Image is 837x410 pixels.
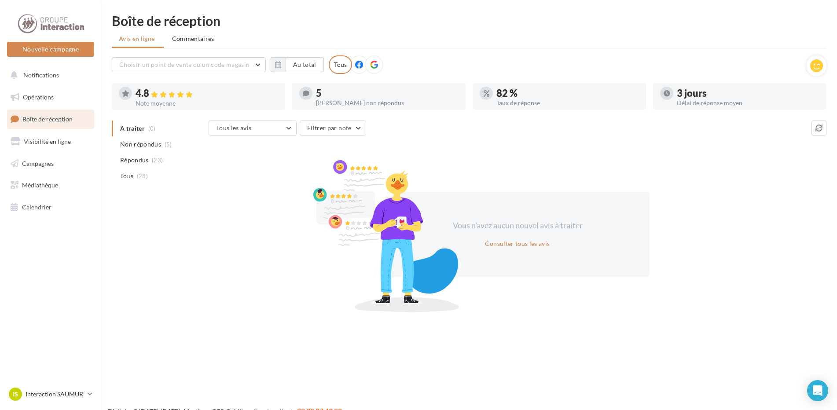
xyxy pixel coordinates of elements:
[5,88,96,106] a: Opérations
[119,61,250,68] span: Choisir un point de vente ou un code magasin
[22,181,58,189] span: Médiathèque
[120,172,133,180] span: Tous
[112,14,826,27] div: Boîte de réception
[300,121,366,135] button: Filtrer par note
[442,220,593,231] div: Vous n'avez aucun nouvel avis à traiter
[316,100,459,106] div: [PERSON_NAME] non répondus
[286,57,324,72] button: Au total
[329,55,352,74] div: Tous
[5,154,96,173] a: Campagnes
[216,124,252,132] span: Tous les avis
[7,42,94,57] button: Nouvelle campagne
[172,34,214,43] span: Commentaires
[24,138,71,145] span: Visibilité en ligne
[23,93,54,101] span: Opérations
[677,88,819,98] div: 3 jours
[271,57,324,72] button: Au total
[7,386,94,403] a: IS Interaction SAUMUR
[13,390,18,399] span: IS
[112,57,266,72] button: Choisir un point de vente ou un code magasin
[23,71,59,79] span: Notifications
[22,203,51,211] span: Calendrier
[807,380,828,401] div: Open Intercom Messenger
[5,110,96,128] a: Boîte de réception
[26,390,84,399] p: Interaction SAUMUR
[165,141,172,148] span: (5)
[136,88,278,99] div: 4.8
[5,132,96,151] a: Visibilité en ligne
[120,156,149,165] span: Répondus
[152,157,163,164] span: (23)
[5,66,92,84] button: Notifications
[136,100,278,106] div: Note moyenne
[5,176,96,194] a: Médiathèque
[316,88,459,98] div: 5
[677,100,819,106] div: Délai de réponse moyen
[137,172,148,179] span: (28)
[496,100,639,106] div: Taux de réponse
[22,159,54,167] span: Campagnes
[481,238,553,249] button: Consulter tous les avis
[22,115,73,123] span: Boîte de réception
[5,198,96,216] a: Calendrier
[496,88,639,98] div: 82 %
[120,140,161,149] span: Non répondus
[209,121,297,135] button: Tous les avis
